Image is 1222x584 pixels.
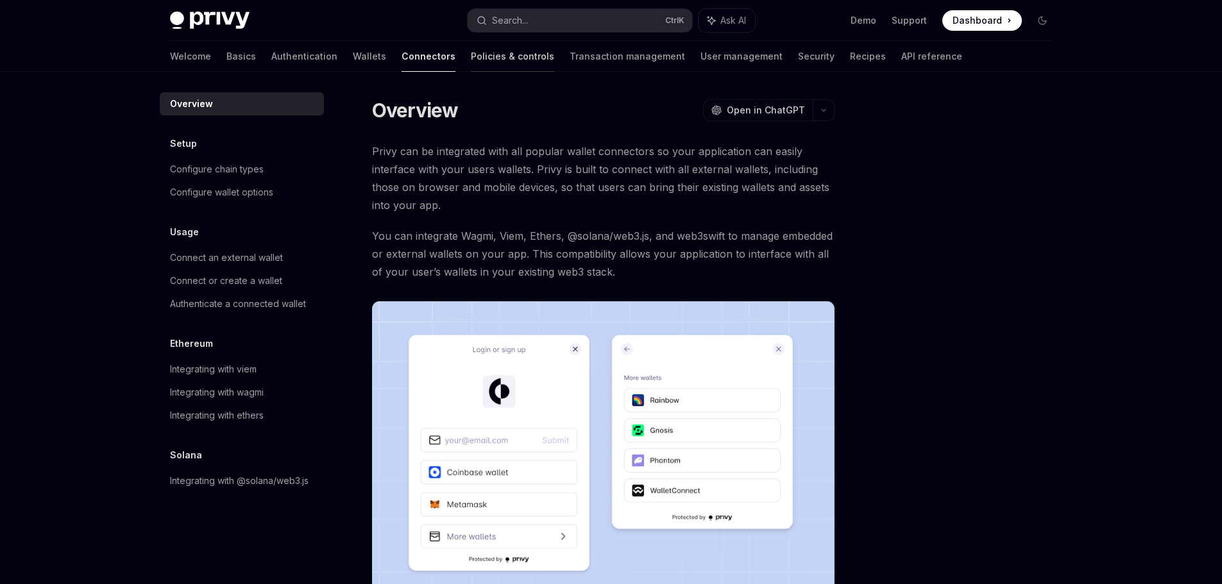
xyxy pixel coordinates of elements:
[170,447,202,463] h5: Solana
[160,246,324,269] a: Connect an external wallet
[160,292,324,315] a: Authenticate a connected wallet
[727,104,805,117] span: Open in ChatGPT
[160,358,324,381] a: Integrating with viem
[170,250,283,265] div: Connect an external wallet
[703,99,813,121] button: Open in ChatGPT
[850,41,886,72] a: Recipes
[160,158,324,181] a: Configure chain types
[271,41,337,72] a: Authentication
[170,162,264,177] div: Configure chain types
[170,408,264,423] div: Integrating with ethers
[798,41,835,72] a: Security
[160,404,324,427] a: Integrating with ethers
[892,14,927,27] a: Support
[372,142,835,214] span: Privy can be integrated with all popular wallet connectors so your application can easily interfa...
[468,9,692,32] button: Search...CtrlK
[665,15,684,26] span: Ctrl K
[160,469,324,492] a: Integrating with @solana/web3.js
[170,273,282,288] div: Connect or create a wallet
[170,296,306,312] div: Authenticate a connected wallet
[160,92,324,115] a: Overview
[1032,10,1053,31] button: Toggle dark mode
[160,381,324,404] a: Integrating with wagmi
[160,181,324,204] a: Configure wallet options
[901,41,962,72] a: API reference
[851,14,876,27] a: Demo
[953,14,1002,27] span: Dashboard
[570,41,685,72] a: Transaction management
[471,41,554,72] a: Policies & controls
[170,96,213,112] div: Overview
[170,224,199,240] h5: Usage
[402,41,455,72] a: Connectors
[942,10,1022,31] a: Dashboard
[170,185,273,200] div: Configure wallet options
[492,13,528,28] div: Search...
[353,41,386,72] a: Wallets
[372,99,459,122] h1: Overview
[226,41,256,72] a: Basics
[170,473,309,488] div: Integrating with @solana/web3.js
[700,41,783,72] a: User management
[699,9,755,32] button: Ask AI
[170,12,250,29] img: dark logo
[372,227,835,281] span: You can integrate Wagmi, Viem, Ethers, @solana/web3.js, and web3swift to manage embedded or exter...
[170,336,213,351] h5: Ethereum
[170,41,211,72] a: Welcome
[160,269,324,292] a: Connect or create a wallet
[170,136,197,151] h5: Setup
[170,385,264,400] div: Integrating with wagmi
[170,362,257,377] div: Integrating with viem
[720,14,746,27] span: Ask AI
